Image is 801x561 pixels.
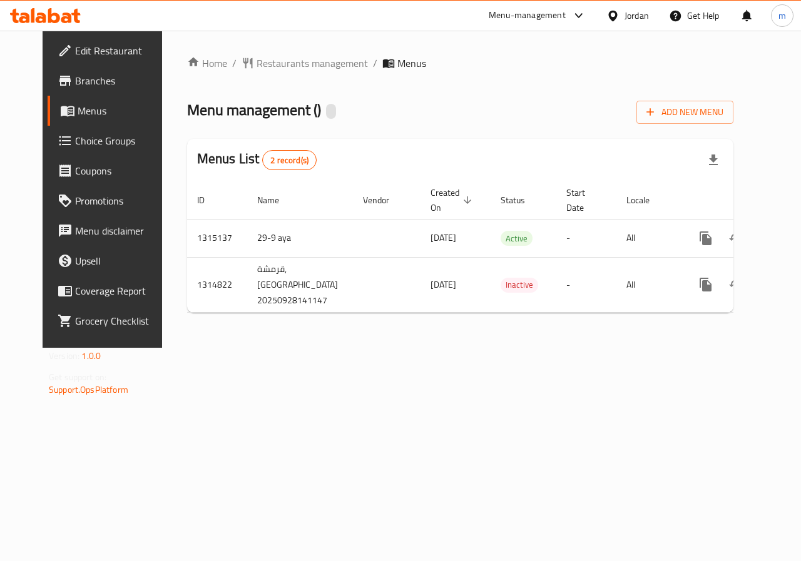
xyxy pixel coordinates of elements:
span: Upsell [75,253,166,268]
span: Menu disclaimer [75,223,166,238]
span: Coupons [75,163,166,178]
span: Menu management ( ) [187,96,321,124]
a: Choice Groups [48,126,176,156]
span: Name [257,193,295,208]
a: Grocery Checklist [48,306,176,336]
a: Restaurants management [242,56,368,71]
span: Created On [431,185,476,215]
td: - [556,257,616,312]
span: Vendor [363,193,406,208]
span: Grocery Checklist [75,313,166,328]
span: Active [501,231,533,246]
a: Menus [48,96,176,126]
a: Branches [48,66,176,96]
nav: breadcrumb [187,56,733,71]
span: m [778,9,786,23]
span: Restaurants management [257,56,368,71]
span: [DATE] [431,230,456,246]
span: Menus [397,56,426,71]
div: Total records count [262,150,317,170]
a: Coverage Report [48,276,176,306]
span: Promotions [75,193,166,208]
span: Menus [78,103,166,118]
span: Branches [75,73,166,88]
button: Change Status [721,223,751,253]
td: All [616,257,681,312]
div: Jordan [625,9,649,23]
span: Add New Menu [646,104,723,120]
a: Upsell [48,246,176,276]
a: Promotions [48,186,176,216]
span: Locale [626,193,666,208]
span: 2 record(s) [263,154,316,166]
div: Inactive [501,278,538,293]
td: 1315137 [187,219,247,257]
a: Support.OpsPlatform [49,382,128,398]
li: / [373,56,377,71]
button: Add New Menu [636,101,733,124]
span: Version: [49,348,79,364]
span: 1.0.0 [81,348,101,364]
div: Export file [698,145,728,175]
td: قرمشة,[GEOGRAPHIC_DATA] 20250928141147 [247,257,353,312]
span: ID [197,193,221,208]
td: All [616,219,681,257]
button: Change Status [721,270,751,300]
td: - [556,219,616,257]
div: Menu-management [489,8,566,23]
span: Status [501,193,541,208]
button: more [691,223,721,253]
span: Coverage Report [75,283,166,298]
a: Coupons [48,156,176,186]
a: Menu disclaimer [48,216,176,246]
span: Edit Restaurant [75,43,166,58]
span: Choice Groups [75,133,166,148]
span: Get support on: [49,369,106,385]
a: Edit Restaurant [48,36,176,66]
button: more [691,270,721,300]
a: Home [187,56,227,71]
td: 29-9 aya [247,219,353,257]
span: [DATE] [431,276,456,293]
span: Start Date [566,185,601,215]
td: 1314822 [187,257,247,312]
li: / [232,56,237,71]
h2: Menus List [197,149,317,170]
span: Inactive [501,278,538,292]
